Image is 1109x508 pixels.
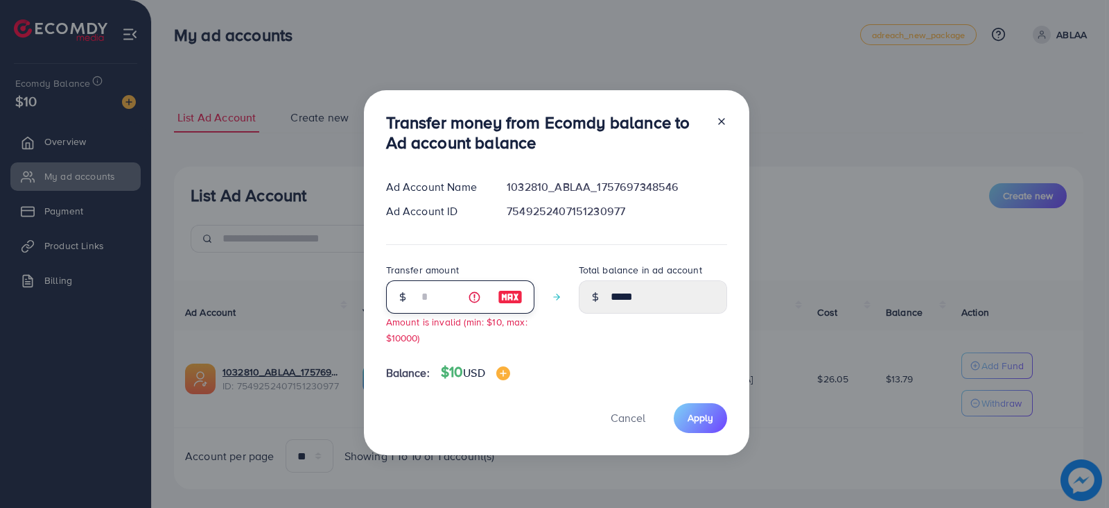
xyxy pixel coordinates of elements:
[496,203,737,219] div: 7549252407151230977
[496,179,737,195] div: 1032810_ABLAA_1757697348546
[688,411,713,425] span: Apply
[498,289,523,305] img: image
[579,263,702,277] label: Total balance in ad account
[441,364,510,381] h4: $10
[496,366,510,380] img: image
[375,203,496,219] div: Ad Account ID
[386,315,527,344] small: Amount is invalid (min: $10, max: $10000)
[593,403,663,433] button: Cancel
[386,112,705,153] h3: Transfer money from Ecomdy balance to Ad account balance
[386,263,459,277] label: Transfer amount
[611,410,645,425] span: Cancel
[674,403,727,433] button: Apply
[463,365,484,380] span: USD
[375,179,496,195] div: Ad Account Name
[386,365,430,381] span: Balance:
